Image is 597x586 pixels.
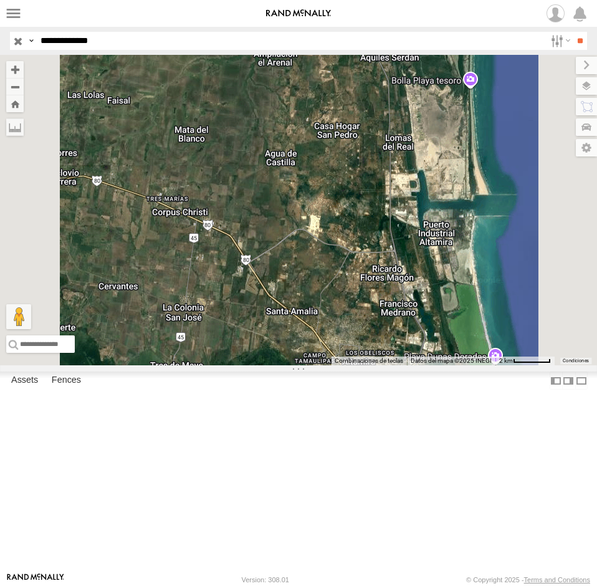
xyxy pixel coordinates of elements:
img: rand-logo.svg [266,9,331,18]
label: Measure [6,118,24,136]
label: Search Query [26,32,36,50]
button: Zoom out [6,78,24,95]
button: Arrastra el hombrecito naranja al mapa para abrir Street View [6,304,31,329]
a: Terms and Conditions [524,576,590,584]
span: Datos del mapa ©2025 INEGI [411,357,492,364]
label: Dock Summary Table to the Right [562,372,575,390]
div: Version: 308.01 [242,576,289,584]
label: Hide Summary Table [575,372,588,390]
label: Fences [45,372,87,390]
label: Search Filter Options [546,32,573,50]
label: Map Settings [576,139,597,156]
button: Zoom Home [6,95,24,112]
button: Combinaciones de teclas [335,357,403,365]
div: © Copyright 2025 - [466,576,590,584]
button: Escala del mapa: 2 km por 57 píxeles [495,357,555,365]
label: Dock Summary Table to the Left [550,372,562,390]
label: Assets [5,372,44,390]
span: 2 km [499,357,513,364]
button: Zoom in [6,61,24,78]
a: Condiciones (se abre en una nueva pestaña) [563,358,589,363]
a: Visit our Website [7,574,64,586]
